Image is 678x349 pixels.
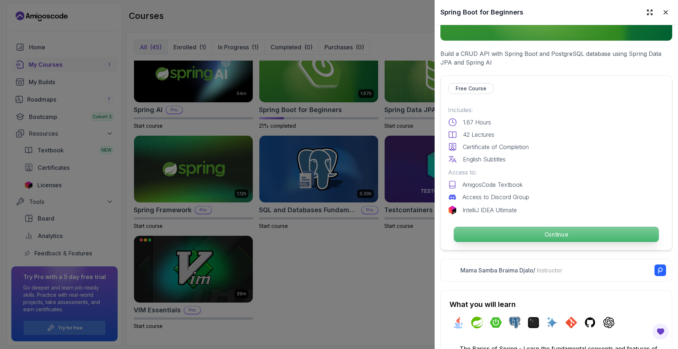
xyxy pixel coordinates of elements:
[448,206,457,214] img: jetbrains logo
[537,267,562,274] span: Instructor
[565,317,577,328] img: git logo
[460,266,562,275] p: Mama Samba Braima Djalo /
[448,168,665,177] p: Access to:
[490,317,502,328] img: spring-boot logo
[463,118,491,127] p: 1.67 Hours
[547,317,558,328] img: ai logo
[456,85,486,92] p: Free Course
[440,7,523,17] h2: Spring Boot for Beginners
[652,323,669,340] button: Open Feedback Button
[463,143,529,151] p: Certificate of Completion
[509,317,520,328] img: postgres logo
[603,317,615,328] img: chatgpt logo
[584,317,596,328] img: github logo
[463,130,494,139] p: 42 Lectures
[447,265,457,276] img: Nelson Djalo
[453,226,659,242] button: Continue
[463,180,523,189] p: AmigosCode Textbook
[528,317,539,328] img: terminal logo
[463,193,529,201] p: Access to Discord Group
[448,106,665,114] p: Includes:
[643,6,656,19] button: Expand drawer
[463,155,506,164] p: English Subtitles
[452,317,464,328] img: java logo
[440,49,672,67] p: Build a CRUD API with Spring Boot and PostgreSQL database using Spring Data JPA and Spring AI
[471,317,483,328] img: spring logo
[463,206,517,214] p: IntelliJ IDEA Ultimate
[449,299,663,309] h2: What you will learn
[454,227,659,242] p: Continue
